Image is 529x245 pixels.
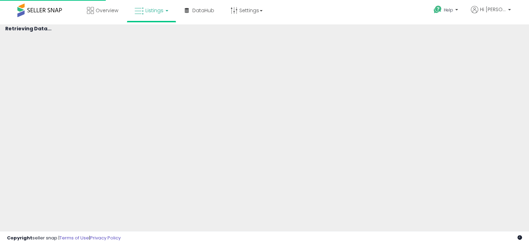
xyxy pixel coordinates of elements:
[5,26,524,31] h4: Retrieving Data...
[7,235,32,241] strong: Copyright
[480,6,506,13] span: Hi [PERSON_NAME]
[90,235,121,241] a: Privacy Policy
[433,5,442,14] i: Get Help
[471,6,511,22] a: Hi [PERSON_NAME]
[444,7,453,13] span: Help
[192,7,214,14] span: DataHub
[7,235,121,242] div: seller snap | |
[59,235,89,241] a: Terms of Use
[96,7,118,14] span: Overview
[145,7,163,14] span: Listings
